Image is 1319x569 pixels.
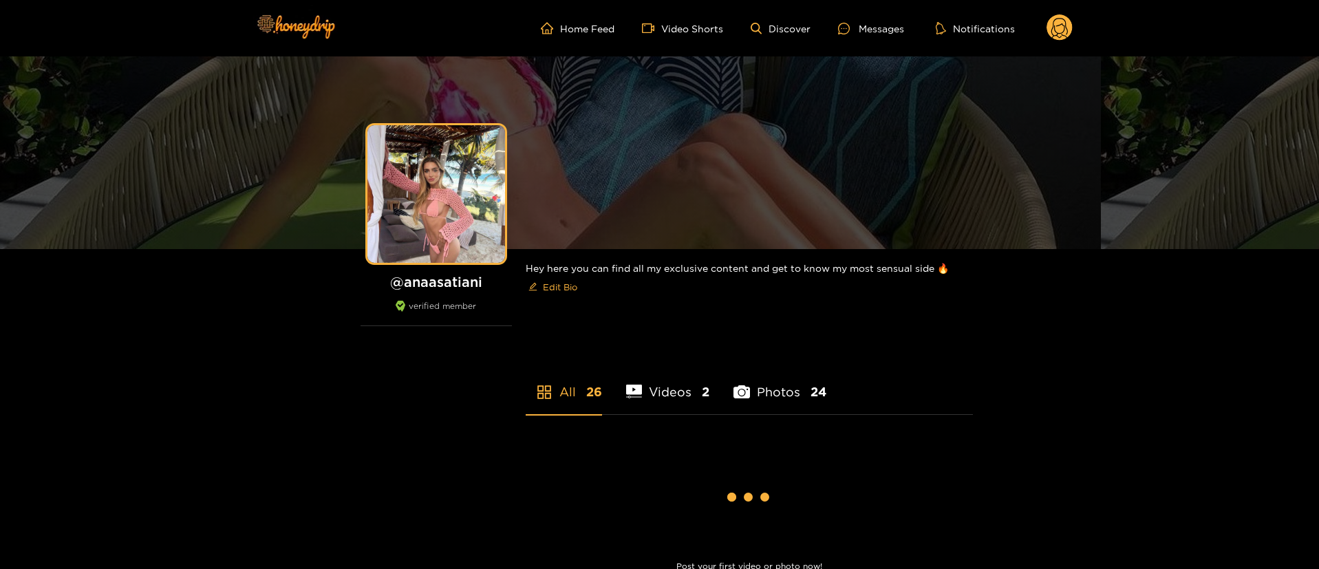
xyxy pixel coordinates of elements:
li: Videos [626,352,710,414]
button: editEdit Bio [526,276,580,298]
span: appstore [536,384,553,400]
span: home [541,22,560,34]
li: All [526,352,602,414]
span: 26 [586,383,602,400]
a: Video Shorts [642,22,723,34]
h1: @ anaasatiani [361,273,512,290]
a: Discover [751,23,811,34]
div: verified member [361,301,512,326]
li: Photos [733,352,826,414]
span: edit [528,282,537,292]
a: Home Feed [541,22,614,34]
span: video-camera [642,22,661,34]
button: Notifications [932,21,1019,35]
span: 24 [811,383,826,400]
span: 2 [702,383,709,400]
div: Hey here you can find all my exclusive content and get to know my most sensual side 🔥 [526,249,973,309]
div: Messages [838,21,904,36]
span: Edit Bio [543,280,577,294]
